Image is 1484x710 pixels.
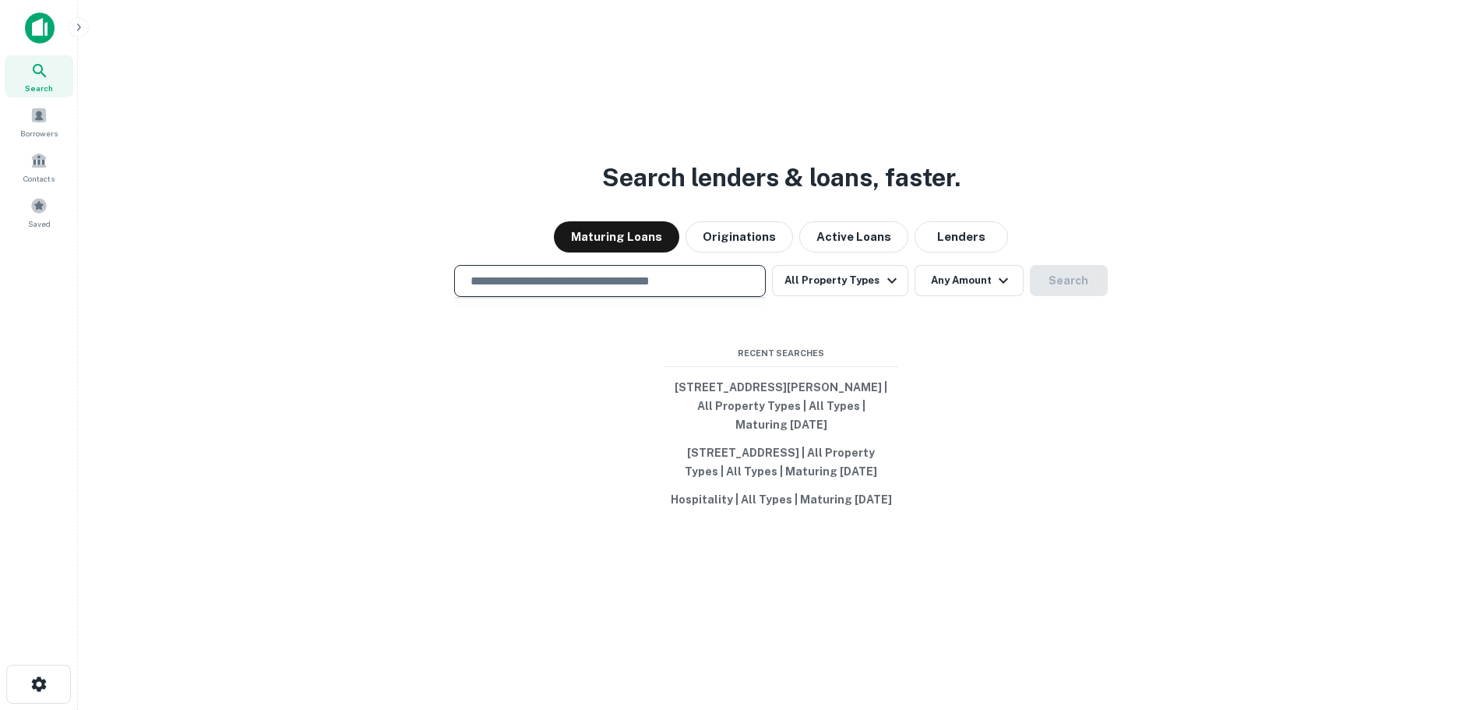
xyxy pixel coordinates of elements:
[664,373,898,439] button: [STREET_ADDRESS][PERSON_NAME] | All Property Types | All Types | Maturing [DATE]
[1406,585,1484,660] iframe: Chat Widget
[5,55,73,97] a: Search
[915,221,1008,253] button: Lenders
[25,82,53,94] span: Search
[664,347,898,360] span: Recent Searches
[799,221,908,253] button: Active Loans
[20,127,58,140] span: Borrowers
[5,101,73,143] a: Borrowers
[28,217,51,230] span: Saved
[23,172,55,185] span: Contacts
[5,146,73,188] a: Contacts
[772,265,908,296] button: All Property Types
[25,12,55,44] img: capitalize-icon.png
[602,159,961,196] h3: Search lenders & loans, faster.
[554,221,679,253] button: Maturing Loans
[686,221,793,253] button: Originations
[664,439,898,486] button: [STREET_ADDRESS] | All Property Types | All Types | Maturing [DATE]
[915,265,1024,296] button: Any Amount
[5,191,73,233] a: Saved
[664,486,898,514] button: Hospitality | All Types | Maturing [DATE]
